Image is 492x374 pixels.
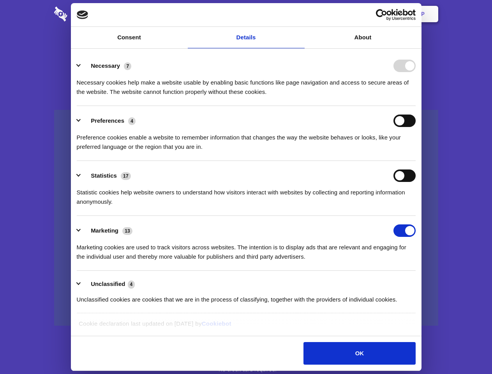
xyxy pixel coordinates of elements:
div: Necessary cookies help make a website usable by enabling basic functions like page navigation and... [77,72,416,97]
span: 4 [128,117,136,125]
label: Statistics [91,172,117,179]
div: Cookie declaration last updated on [DATE] by [73,319,419,334]
img: logo-wordmark-white-trans-d4663122ce5f474addd5e946df7df03e33cb6a1c49d2221995e7729f52c070b2.svg [54,7,121,21]
img: logo [77,11,88,19]
span: 17 [121,172,131,180]
span: 4 [128,280,135,288]
h1: Eliminate Slack Data Loss. [54,35,438,63]
div: Preference cookies enable a website to remember information that changes the way the website beha... [77,127,416,152]
h4: Auto-redaction of sensitive data, encrypted data sharing and self-destructing private chats. Shar... [54,71,438,97]
a: Login [353,2,387,26]
label: Necessary [91,62,120,69]
a: About [305,27,421,48]
a: Wistia video thumbnail [54,110,438,326]
button: OK [303,342,415,365]
a: Cookiebot [202,320,231,327]
a: Consent [71,27,188,48]
span: 13 [122,227,132,235]
button: Marketing (13) [77,224,138,237]
div: Marketing cookies are used to track visitors across websites. The intention is to display ads tha... [77,237,416,261]
button: Statistics (17) [77,169,136,182]
label: Preferences [91,117,124,124]
a: Details [188,27,305,48]
div: Statistic cookies help website owners to understand how visitors interact with websites by collec... [77,182,416,206]
div: Unclassified cookies are cookies that we are in the process of classifying, together with the pro... [77,289,416,304]
label: Marketing [91,227,118,234]
a: Contact [316,2,352,26]
button: Preferences (4) [77,115,141,127]
a: Usercentrics Cookiebot - opens in a new window [347,9,416,21]
button: Unclassified (4) [77,279,140,289]
a: Pricing [229,2,263,26]
span: 7 [124,62,131,70]
button: Necessary (7) [77,60,136,72]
